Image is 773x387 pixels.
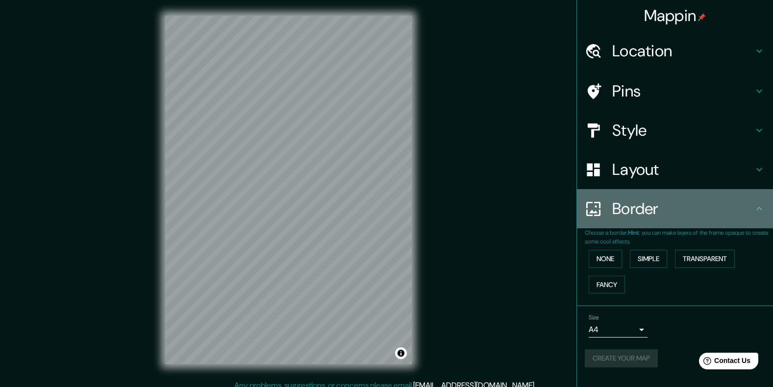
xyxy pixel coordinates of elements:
button: Toggle attribution [395,347,407,359]
div: Layout [577,150,773,189]
button: Simple [630,250,667,268]
canvas: Map [165,16,412,364]
h4: Pins [612,81,753,101]
label: Size [589,314,599,322]
div: Location [577,31,773,71]
button: Transparent [675,250,735,268]
iframe: Help widget launcher [686,349,762,376]
h4: Location [612,41,753,61]
p: Choose a border. : you can make layers of the frame opaque to create some cool effects. [585,228,773,246]
h4: Style [612,121,753,140]
b: Hint [628,229,639,237]
img: pin-icon.png [698,13,706,21]
h4: Layout [612,160,753,179]
button: None [589,250,622,268]
div: A4 [589,322,648,338]
div: Pins [577,72,773,111]
h4: Border [612,199,753,218]
div: Border [577,189,773,228]
div: Style [577,111,773,150]
h4: Mappin [644,6,706,25]
button: Fancy [589,276,625,294]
